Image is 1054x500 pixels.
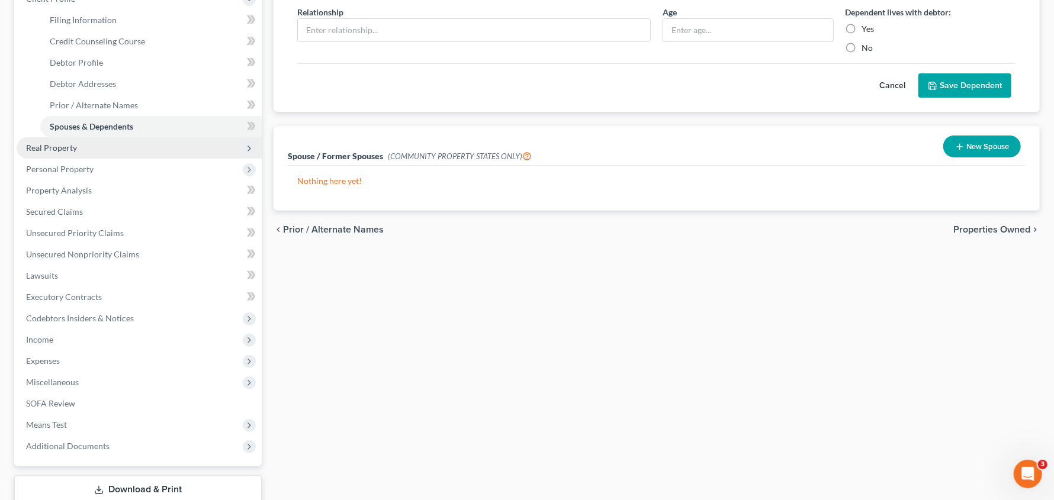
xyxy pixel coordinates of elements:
span: Unsecured Nonpriority Claims [26,249,139,259]
button: Search for help [17,195,220,219]
span: Real Property [26,143,77,153]
img: Profile image for Emma [141,19,165,43]
span: Lawsuits [26,270,58,280]
a: Unsecured Priority Claims [17,222,262,244]
span: Credit Counseling Course [50,36,145,46]
span: Relationship [297,7,343,17]
a: Secured Claims [17,201,262,222]
span: Executory Contracts [26,292,102,302]
input: Enter age... [663,19,833,41]
a: Debtor Addresses [40,73,262,95]
span: Filing Information [50,15,117,25]
img: Profile image for Lindsey [186,19,210,43]
p: Nothing here yet! [297,175,1016,187]
button: New Spouse [943,136,1021,157]
span: Unsecured Priority Claims [26,228,124,238]
a: Lawsuits [17,265,262,286]
input: Enter relationship... [298,19,650,41]
span: Property Analysis [26,185,92,195]
i: chevron_left [274,225,283,234]
button: Properties Owned chevron_right [953,225,1040,234]
label: Age [663,6,677,18]
span: Codebtors Insiders & Notices [26,313,134,323]
span: Debtor Profile [50,57,103,67]
p: How can we help? [24,104,213,124]
a: Prior / Alternate Names [40,95,262,116]
span: Income [26,334,53,344]
span: Additional Documents [26,441,110,451]
span: Prior / Alternate Names [50,100,138,110]
label: Dependent lives with debtor: [846,6,952,18]
span: Help [188,399,207,407]
p: Hi there! [24,84,213,104]
span: Properties Owned [953,225,1030,234]
div: Attorney's Disclosure of Compensation [24,263,198,275]
div: Adding Income [17,280,220,302]
span: Spouse / Former Spouses [288,151,383,161]
span: SOFA Review [26,398,75,408]
button: Help [158,369,237,417]
a: Property Analysis [17,180,262,201]
span: Search for help [24,201,96,214]
span: 3 [1038,460,1047,469]
span: Spouses & Dependents [50,121,133,131]
label: No [862,42,873,54]
span: Expenses [26,356,60,366]
div: Statement of Financial Affairs - Payments Made in the Last 90 days [17,224,220,258]
label: Yes [862,23,875,35]
div: Statement of Financial Affairs - Property Repossessed, Foreclosed, Garnished, Attached, Seized, o... [24,307,198,344]
a: SOFA Review [17,393,262,414]
div: Send us a message [24,149,198,162]
img: logo [24,24,117,39]
iframe: Intercom live chat [1014,460,1042,488]
i: chevron_right [1030,225,1040,234]
span: Personal Property [26,164,94,174]
span: Miscellaneous [26,377,79,387]
a: Filing Information [40,9,262,31]
div: Statement of Financial Affairs - Property Repossessed, Foreclosed, Garnished, Attached, Seized, o... [17,302,220,349]
span: Debtor Addresses [50,79,116,89]
div: We typically reply in a few hours [24,162,198,174]
span: (COMMUNITY PROPERTY STATES ONLY) [388,151,532,161]
div: Adding Income [24,285,198,297]
button: chevron_left Prior / Alternate Names [274,225,384,234]
span: Home [26,399,53,407]
div: Attorney's Disclosure of Compensation [17,258,220,280]
a: Debtor Profile [40,52,262,73]
span: Messages [98,399,139,407]
a: Executory Contracts [17,286,262,308]
a: Credit Counseling Course [40,31,262,52]
div: Send us a messageWe typically reply in a few hours [12,139,225,184]
a: Unsecured Nonpriority Claims [17,244,262,265]
button: Cancel [866,74,918,98]
span: Means Test [26,420,67,430]
span: Secured Claims [26,207,83,217]
span: Prior / Alternate Names [283,225,384,234]
button: Messages [79,369,158,417]
a: Spouses & Dependents [40,116,262,137]
img: Profile image for James [163,19,187,43]
button: Save Dependent [918,73,1011,98]
div: Statement of Financial Affairs - Payments Made in the Last 90 days [24,228,198,253]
